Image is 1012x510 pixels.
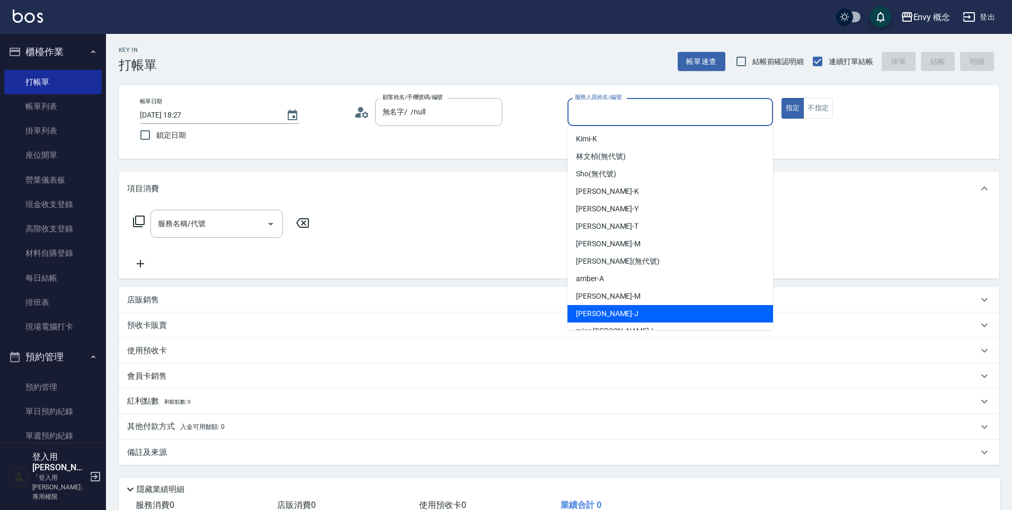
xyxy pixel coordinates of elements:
span: Kimi -K [576,133,597,145]
p: 備註及來源 [127,447,167,458]
span: 入金可用餘額: 0 [180,423,225,431]
img: Logo [13,10,43,23]
div: 其他付款方式入金可用餘額: 0 [119,414,999,440]
span: 使用預收卡 0 [419,500,466,510]
span: 服務消費 0 [136,500,174,510]
h2: Key In [119,47,157,53]
span: [PERSON_NAME] -M [576,238,641,249]
span: 業績合計 0 [561,500,601,510]
button: Envy 概念 [896,6,955,28]
div: 紅利點數剩餘點數: 0 [119,389,999,414]
button: 登出 [958,7,999,27]
span: miss [PERSON_NAME] -L [576,326,655,337]
a: 單日預約紀錄 [4,399,102,424]
span: Sho (無代號) [576,168,616,180]
div: 使用預收卡 [119,338,999,363]
button: Choose date, selected date is 2025-09-25 [280,103,305,128]
a: 現場電腦打卡 [4,315,102,339]
a: 材料自購登錄 [4,241,102,265]
a: 高階收支登錄 [4,217,102,241]
p: 「登入用[PERSON_NAME]」專用權限 [32,473,86,502]
a: 排班表 [4,290,102,315]
span: amber -A [576,273,604,284]
button: save [870,6,891,28]
div: 項目消費 [119,172,999,205]
p: 項目消費 [127,183,159,194]
p: 預收卡販賣 [127,320,167,331]
span: 鎖定日期 [156,130,186,141]
button: 櫃檯作業 [4,38,102,66]
button: Open [262,216,279,232]
button: 不指定 [803,98,833,119]
a: 帳單列表 [4,94,102,119]
p: 隱藏業績明細 [137,484,184,495]
span: 林文楨 (無代號) [576,151,626,162]
a: 打帳單 [4,70,102,94]
a: 營業儀表板 [4,168,102,192]
span: [PERSON_NAME] -Y [576,203,638,214]
a: 單週預約紀錄 [4,424,102,448]
h3: 打帳單 [119,58,157,73]
div: 預收卡販賣 [119,312,999,338]
a: 座位開單 [4,143,102,167]
input: YYYY/MM/DD hh:mm [140,106,276,124]
label: 帳單日期 [140,97,162,105]
p: 店販銷售 [127,294,159,306]
p: 會員卡銷售 [127,371,167,382]
button: 帳單速查 [678,52,725,71]
span: [PERSON_NAME] -J [576,308,638,319]
a: 預約管理 [4,375,102,399]
button: 指定 [782,98,804,119]
button: 預約管理 [4,343,102,371]
a: 掛單列表 [4,119,102,143]
span: [PERSON_NAME] (無代號) [576,256,660,267]
a: 現金收支登錄 [4,192,102,217]
span: 店販消費 0 [277,500,316,510]
h5: 登入用[PERSON_NAME] [32,452,86,473]
div: 備註及來源 [119,440,999,465]
span: 剩餘點數: 0 [164,399,191,405]
span: 連續打單結帳 [829,56,873,67]
span: [PERSON_NAME] -T [576,221,638,232]
p: 紅利點數 [127,396,190,407]
span: [PERSON_NAME] -K [576,186,639,197]
p: 其他付款方式 [127,421,225,433]
div: 會員卡銷售 [119,363,999,389]
a: 每日結帳 [4,266,102,290]
label: 服務人員姓名/編號 [575,93,622,101]
p: 使用預收卡 [127,345,167,356]
span: 結帳前確認明細 [752,56,804,67]
div: Envy 概念 [913,11,951,24]
img: Person [8,466,30,487]
label: 顧客姓名/手機號碼/編號 [383,93,443,101]
div: 店販銷售 [119,287,999,312]
span: [PERSON_NAME] -M [576,291,641,302]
